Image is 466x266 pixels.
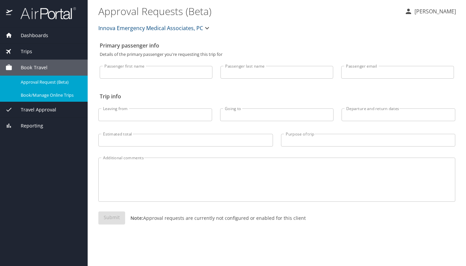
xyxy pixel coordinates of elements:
[6,7,13,20] img: icon-airportal.png
[21,92,80,98] span: Book/Manage Online Trips
[130,215,143,221] strong: Note:
[100,40,454,51] h2: Primary passenger info
[12,32,48,39] span: Dashboards
[402,5,459,17] button: [PERSON_NAME]
[13,7,76,20] img: airportal-logo.png
[98,1,399,21] h1: Approval Requests (Beta)
[98,23,203,33] span: Innova Emergency Medical Associates, PC
[100,52,454,57] p: Details of the primary passenger you're requesting this trip for
[12,64,48,71] span: Book Travel
[12,122,43,129] span: Reporting
[100,91,454,102] h2: Trip info
[12,106,56,113] span: Travel Approval
[12,48,32,55] span: Trips
[96,21,214,35] button: Innova Emergency Medical Associates, PC
[125,214,306,221] p: Approval requests are currently not configured or enabled for this client
[412,7,456,15] p: [PERSON_NAME]
[21,79,80,85] span: Approval Request (Beta)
